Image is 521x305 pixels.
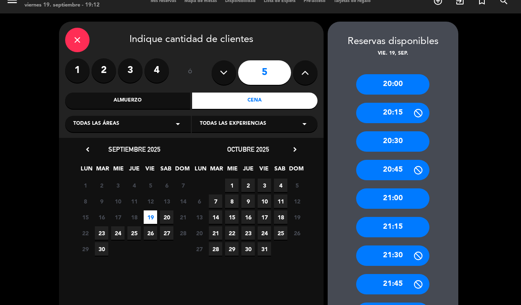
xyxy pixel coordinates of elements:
div: 20:30 [356,131,429,152]
span: 1 [79,179,92,192]
div: 21:00 [356,188,429,209]
div: 21:45 [356,274,429,294]
span: MAR [210,164,223,177]
div: 20:45 [356,160,429,180]
span: 23 [241,226,255,240]
span: 14 [176,194,190,208]
span: 11 [127,194,141,208]
span: 8 [225,194,239,208]
span: 18 [274,210,287,224]
span: 28 [209,242,222,256]
div: ó [177,58,204,87]
span: 24 [111,226,125,240]
span: VIE [257,164,271,177]
span: 3 [111,179,125,192]
span: 1 [225,179,239,192]
span: 13 [160,194,173,208]
span: 15 [225,210,239,224]
span: 15 [79,210,92,224]
span: DOM [289,164,302,177]
span: 26 [290,226,304,240]
span: DOM [175,164,188,177]
span: JUE [127,164,141,177]
div: 21:15 [356,217,429,237]
span: 13 [193,210,206,224]
span: 24 [258,226,271,240]
span: LUN [80,164,93,177]
i: chevron_left [83,145,92,154]
span: 9 [241,194,255,208]
span: 2 [95,179,108,192]
span: MIE [225,164,239,177]
span: 7 [176,179,190,192]
i: arrow_drop_down [300,119,309,129]
span: 3 [258,179,271,192]
span: 26 [144,226,157,240]
span: 30 [241,242,255,256]
span: 6 [193,194,206,208]
span: 8 [79,194,92,208]
span: 6 [160,179,173,192]
span: Todas las experiencias [200,120,266,128]
span: 14 [209,210,222,224]
i: chevron_right [291,145,299,154]
div: Indique cantidad de clientes [65,28,317,52]
span: 5 [290,179,304,192]
label: 4 [144,58,169,83]
div: 20:00 [356,74,429,95]
span: 25 [127,226,141,240]
span: LUN [194,164,207,177]
span: 19 [144,210,157,224]
div: Almuerzo [65,93,190,109]
label: 3 [118,58,142,83]
span: 29 [225,242,239,256]
span: 7 [209,194,222,208]
span: 23 [95,226,108,240]
span: 5 [144,179,157,192]
span: 18 [127,210,141,224]
span: 27 [193,242,206,256]
span: 27 [160,226,173,240]
span: 29 [79,242,92,256]
div: vie. 19, sep. [328,50,458,58]
span: 9 [95,194,108,208]
div: Reservas disponibles [328,34,458,50]
span: 17 [111,210,125,224]
span: septiembre 2025 [108,145,160,153]
span: SAB [159,164,173,177]
span: SAB [273,164,287,177]
span: 25 [274,226,287,240]
div: Cena [192,93,317,109]
div: 20:15 [356,103,429,123]
span: 16 [241,210,255,224]
span: 10 [258,194,271,208]
span: 20 [193,226,206,240]
span: JUE [241,164,255,177]
i: close [72,35,82,45]
span: 12 [144,194,157,208]
span: 4 [274,179,287,192]
span: Todas las áreas [73,120,119,128]
span: MIE [112,164,125,177]
span: 21 [209,226,222,240]
span: 31 [258,242,271,256]
span: 22 [79,226,92,240]
span: 21 [176,210,190,224]
span: 17 [258,210,271,224]
span: 19 [290,210,304,224]
span: 10 [111,194,125,208]
span: 2 [241,179,255,192]
div: viernes 19. septiembre - 19:12 [24,1,100,9]
label: 1 [65,58,90,83]
label: 2 [92,58,116,83]
span: octubre 2025 [227,145,269,153]
span: 30 [95,242,108,256]
span: 4 [127,179,141,192]
div: 21:30 [356,245,429,266]
span: 20 [160,210,173,224]
span: MAR [96,164,109,177]
span: 22 [225,226,239,240]
span: 12 [290,194,304,208]
span: 16 [95,210,108,224]
span: 11 [274,194,287,208]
